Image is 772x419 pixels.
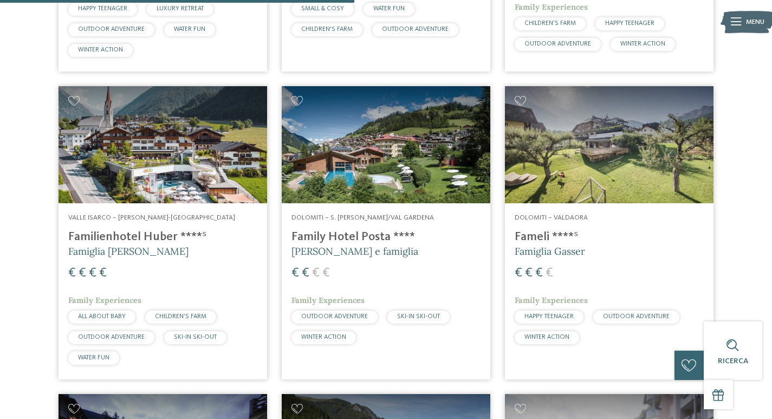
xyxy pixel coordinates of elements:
span: ALL ABOUT BABY [78,313,126,320]
span: WATER FUN [373,5,405,12]
span: OUTDOOR ADVENTURE [382,26,449,33]
span: € [546,267,553,280]
span: € [99,267,107,280]
span: € [515,267,522,280]
span: WINTER ACTION [524,334,569,340]
span: WINTER ACTION [620,41,665,47]
span: € [68,267,76,280]
span: WINTER ACTION [78,47,123,53]
span: € [535,267,543,280]
span: Family Experiences [291,295,365,305]
span: LUXURY RETREAT [157,5,204,12]
span: Family Experiences [68,295,141,305]
span: OUTDOOR ADVENTURE [524,41,591,47]
img: Cercate un hotel per famiglie? Qui troverete solo i migliori! [59,86,267,203]
span: € [312,267,320,280]
span: € [89,267,96,280]
span: Famiglia Gasser [515,245,585,257]
span: WATER FUN [174,26,205,33]
span: SKI-IN SKI-OUT [397,313,440,320]
span: SKI-IN SKI-OUT [174,334,217,340]
span: CHILDREN’S FARM [524,20,576,27]
span: Dolomiti – Valdaora [515,214,588,221]
span: Valle Isarco – [PERSON_NAME]-[GEOGRAPHIC_DATA] [68,214,235,221]
span: € [291,267,299,280]
span: OUTDOOR ADVENTURE [301,313,368,320]
span: CHILDREN’S FARM [301,26,353,33]
span: Family Experiences [515,2,588,12]
span: OUTDOOR ADVENTURE [603,313,670,320]
span: € [79,267,86,280]
span: € [302,267,309,280]
a: Cercate un hotel per famiglie? Qui troverete solo i migliori! Valle Isarco – [PERSON_NAME]-[GEOGR... [59,86,267,379]
span: WATER FUN [78,354,109,361]
span: Dolomiti – S. [PERSON_NAME]/Val Gardena [291,214,434,221]
span: SMALL & COSY [301,5,344,12]
h4: Family Hotel Posta **** [291,230,481,244]
img: Cercate un hotel per famiglie? Qui troverete solo i migliori! [505,86,713,203]
img: Cercate un hotel per famiglie? Qui troverete solo i migliori! [282,86,490,203]
span: HAPPY TEENAGER [605,20,654,27]
span: HAPPY TEENAGER [524,313,574,320]
span: Ricerca [718,357,748,365]
h4: Familienhotel Huber ****ˢ [68,230,257,244]
span: OUTDOOR ADVENTURE [78,26,145,33]
span: € [322,267,330,280]
span: CHILDREN’S FARM [155,313,206,320]
a: Cercate un hotel per famiglie? Qui troverete solo i migliori! Dolomiti – S. [PERSON_NAME]/Val Gar... [282,86,490,379]
span: HAPPY TEENAGER [78,5,127,12]
a: Cercate un hotel per famiglie? Qui troverete solo i migliori! Dolomiti – Valdaora Fameli ****ˢ Fa... [505,86,713,379]
span: € [525,267,533,280]
span: Family Experiences [515,295,588,305]
span: WINTER ACTION [301,334,346,340]
span: [PERSON_NAME] e famiglia [291,245,418,257]
span: OUTDOOR ADVENTURE [78,334,145,340]
span: Famiglia [PERSON_NAME] [68,245,189,257]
